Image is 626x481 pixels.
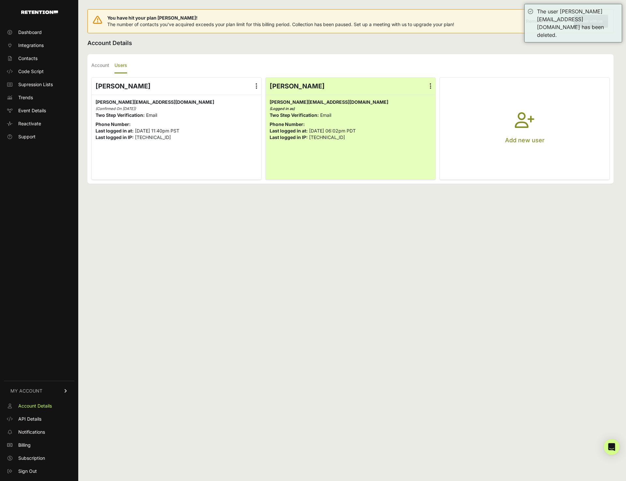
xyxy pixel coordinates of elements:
[523,15,570,27] button: Remind me later
[4,105,74,116] a: Event Details
[440,78,609,179] button: Add new user
[18,107,46,114] span: Event Details
[320,112,331,118] span: Email
[270,121,305,127] strong: Phone Number:
[96,112,145,118] strong: Two Step Verification:
[18,94,33,101] span: Trends
[537,8,619,39] div: The user [PERSON_NAME][EMAIL_ADDRESS][DOMAIN_NAME] has been deleted.
[270,128,308,133] strong: Last logged in at:
[96,134,134,140] strong: Last logged in IP:
[135,128,179,133] span: [DATE] 11:40pm PST
[270,112,319,118] strong: Two Step Verification:
[92,78,261,95] div: [PERSON_NAME]
[10,388,42,394] span: MY ACCOUNT
[114,58,127,73] label: Users
[270,106,295,111] i: (Logged in as)
[604,439,619,455] div: Open Intercom Messenger
[96,106,136,111] i: (Confirmed On [DATE])
[18,442,31,448] span: Billing
[4,118,74,129] a: Reactivate
[18,133,36,140] span: Support
[4,401,74,411] a: Account Details
[18,416,41,422] span: API Details
[18,55,37,62] span: Contacts
[18,429,45,435] span: Notifications
[18,120,41,127] span: Reactivate
[146,112,157,118] span: Email
[21,10,58,14] img: Retention.com
[4,440,74,450] a: Billing
[270,134,308,140] strong: Last logged in IP:
[96,128,134,133] strong: Last logged in at:
[18,468,37,474] span: Sign Out
[4,427,74,437] a: Notifications
[18,42,44,49] span: Integrations
[4,414,74,424] a: API Details
[4,453,74,463] a: Subscription
[4,466,74,476] a: Sign Out
[18,68,44,75] span: Code Script
[4,66,74,77] a: Code Script
[4,27,74,38] a: Dashboard
[4,53,74,64] a: Contacts
[96,121,131,127] strong: Phone Number:
[91,58,109,73] label: Account
[4,79,74,90] a: Supression Lists
[4,132,74,142] a: Support
[18,81,53,88] span: Supression Lists
[18,29,42,36] span: Dashboard
[266,78,435,95] div: [PERSON_NAME]
[309,128,356,133] span: [DATE] 06:02pm PDT
[4,40,74,51] a: Integrations
[18,455,45,461] span: Subscription
[4,92,74,103] a: Trends
[505,136,544,145] p: Add new user
[96,99,214,105] span: [PERSON_NAME][EMAIL_ADDRESS][DOMAIN_NAME]
[4,381,74,401] a: MY ACCOUNT
[87,39,614,48] h2: Account Details
[270,99,388,105] span: [PERSON_NAME][EMAIL_ADDRESS][DOMAIN_NAME]
[107,22,454,27] span: The number of contacts you've acquired exceeds your plan limit for this billing period. Collectio...
[135,134,171,140] span: [TECHNICAL_ID]
[18,403,52,409] span: Account Details
[107,15,454,21] span: You have hit your plan [PERSON_NAME]!
[309,134,345,140] span: [TECHNICAL_ID]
